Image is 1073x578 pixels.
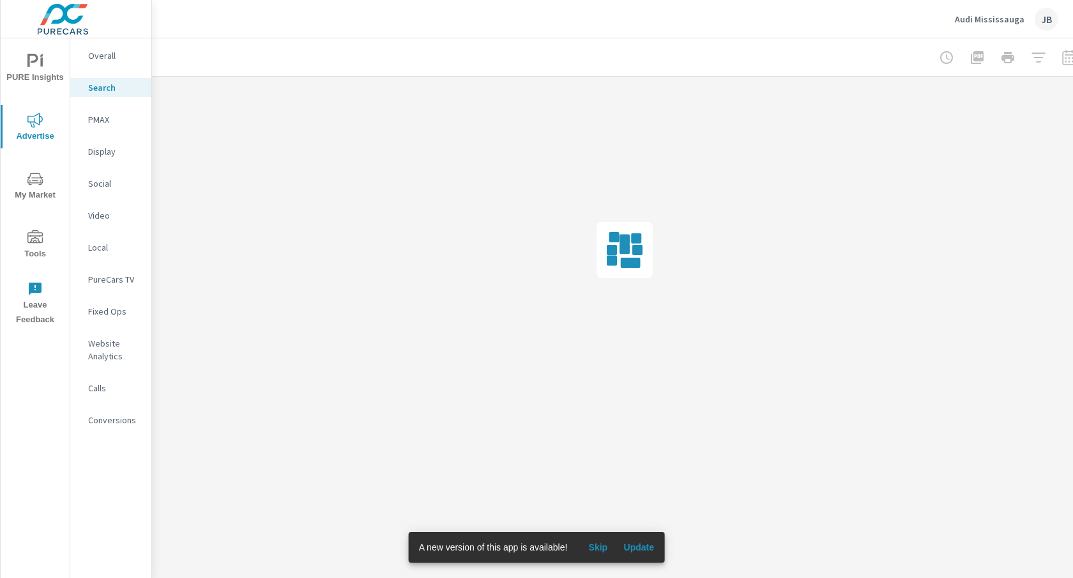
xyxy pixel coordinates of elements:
p: Website Analytics [88,337,141,363]
p: Audi Mississauga [955,13,1024,25]
p: Overall [88,49,141,62]
button: Update [618,537,659,558]
p: PureCars TV [88,273,141,286]
div: Search [70,78,151,97]
div: PMAX [70,110,151,129]
span: Tools [4,230,66,262]
p: Social [88,177,141,190]
p: Calls [88,382,141,394]
span: PURE Insights [4,54,66,85]
p: Conversions [88,414,141,426]
div: Local [70,238,151,257]
div: Fixed Ops [70,302,151,321]
span: Skip [582,542,613,553]
p: Local [88,241,141,254]
span: My Market [4,171,66,203]
p: Search [88,81,141,94]
div: Conversions [70,410,151,430]
div: Overall [70,46,151,65]
div: Display [70,142,151,161]
p: Video [88,209,141,222]
div: Website Analytics [70,334,151,366]
div: JB [1035,8,1058,31]
p: Fixed Ops [88,305,141,318]
div: PureCars TV [70,270,151,289]
p: PMAX [88,113,141,126]
span: A new version of this app is available! [419,542,568,552]
div: Calls [70,379,151,398]
span: Leave Feedback [4,281,66,327]
div: nav menu [1,38,70,332]
span: Advertise [4,113,66,144]
div: Social [70,174,151,193]
div: Video [70,206,151,225]
button: Skip [577,537,618,558]
p: Display [88,145,141,158]
span: Update [623,542,654,553]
